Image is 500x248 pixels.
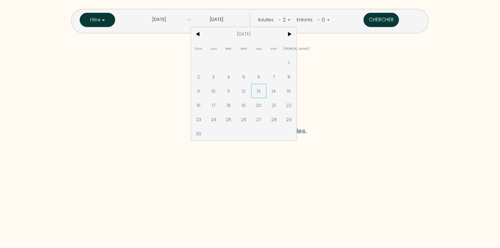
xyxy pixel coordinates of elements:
span: Jeu [251,41,266,55]
span: Mer [236,41,252,55]
span: 16 [191,98,206,112]
div: Adultes [258,17,276,23]
span: 8 [281,70,297,84]
span: Mar [221,41,236,55]
a: + [327,16,330,23]
span: 15 [281,84,297,98]
a: + [287,16,291,23]
input: Départ [191,13,243,27]
span: < [191,27,206,41]
span: 10 [206,84,221,98]
span: 30 [191,126,206,141]
button: Chercher [364,13,399,27]
span: 4 [221,70,236,84]
span: Dim [191,41,206,55]
span: 13 [251,84,266,98]
span: 19 [236,98,252,112]
span: 23 [191,112,206,126]
span: 28 [266,112,282,126]
span: 6 [251,70,266,84]
span: 17 [206,98,221,112]
div: 2 [281,14,287,26]
span: 7 [266,70,282,84]
span: 20 [251,98,266,112]
span: [DATE] [206,27,281,41]
button: Filtre [80,13,115,27]
span: 21 [266,98,282,112]
span: 26 [236,112,252,126]
span: 22 [281,98,297,112]
span: 2 [191,70,206,84]
span: 25 [221,112,236,126]
span: 18 [221,98,236,112]
img: guests [185,17,191,22]
span: 1 [281,55,297,70]
span: 5 [236,70,252,84]
span: Ven [266,41,282,55]
span: 3 [206,70,221,84]
span: > [281,27,297,41]
a: - [279,16,281,23]
span: [PERSON_NAME] [281,41,297,55]
span: 9 [191,84,206,98]
span: 11 [221,84,236,98]
div: Enfants [297,17,315,23]
span: Lun [206,41,221,55]
span: 29 [281,112,297,126]
a: - [318,16,320,23]
span: 24 [206,112,221,126]
span: 14 [266,84,282,98]
span: 12 [236,84,252,98]
span: 27 [251,112,266,126]
input: Arrivée [133,13,185,27]
div: 0 [320,14,327,26]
